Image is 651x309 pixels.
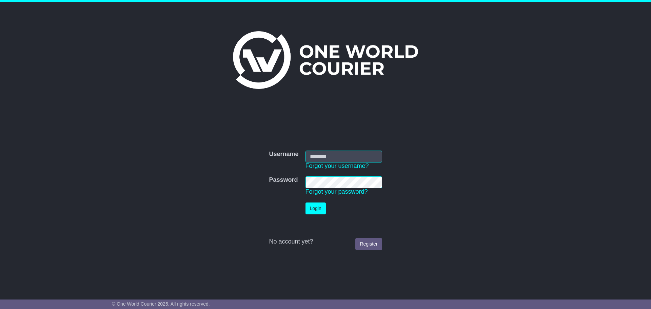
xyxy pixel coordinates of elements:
label: Username [269,151,298,158]
a: Forgot your username? [305,162,369,169]
img: One World [233,31,418,89]
label: Password [269,176,298,184]
a: Forgot your password? [305,188,368,195]
div: No account yet? [269,238,382,246]
span: © One World Courier 2025. All rights reserved. [112,301,210,307]
a: Register [355,238,382,250]
button: Login [305,202,326,214]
